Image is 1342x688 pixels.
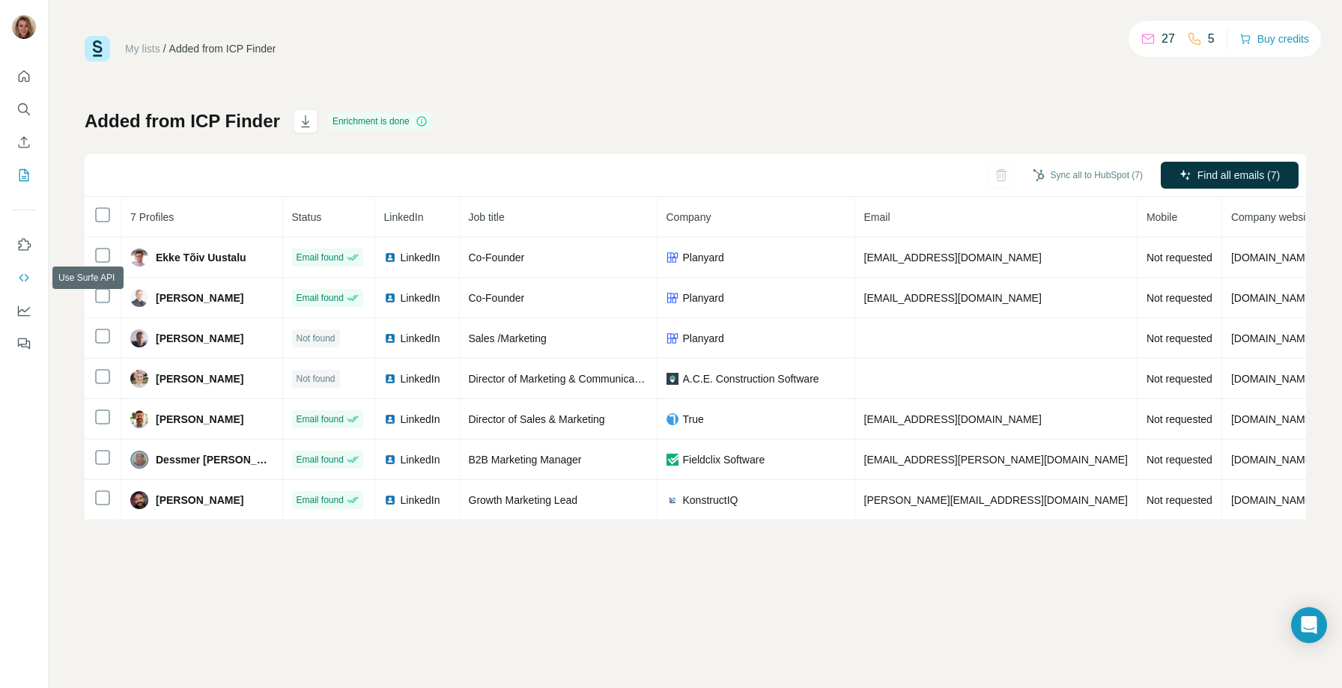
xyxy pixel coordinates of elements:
[683,493,738,508] span: KonstructIQ
[169,41,276,56] div: Added from ICP Finder
[85,109,280,133] h1: Added from ICP Finder
[12,231,36,258] button: Use Surfe on LinkedIn
[1231,494,1315,506] span: [DOMAIN_NAME]
[469,413,605,425] span: Director of Sales & Marketing
[12,63,36,90] button: Quick start
[1231,332,1315,344] span: [DOMAIN_NAME]
[401,290,440,305] span: LinkedIn
[683,290,724,305] span: Planyard
[384,332,396,344] img: LinkedIn logo
[130,370,148,388] img: Avatar
[1147,373,1212,385] span: Not requested
[384,211,424,223] span: LinkedIn
[163,41,166,56] li: /
[1231,413,1315,425] span: [DOMAIN_NAME]
[156,290,243,305] span: [PERSON_NAME]
[1291,607,1327,643] div: Open Intercom Messenger
[401,452,440,467] span: LinkedIn
[1147,494,1212,506] span: Not requested
[1161,162,1299,189] button: Find all emails (7)
[384,413,396,425] img: LinkedIn logo
[384,373,396,385] img: LinkedIn logo
[1231,373,1315,385] span: [DOMAIN_NAME]
[156,371,243,386] span: [PERSON_NAME]
[292,211,322,223] span: Status
[469,494,578,506] span: Growth Marketing Lead
[401,493,440,508] span: LinkedIn
[469,373,657,385] span: Director of Marketing & Communications
[469,252,525,264] span: Co-Founder
[12,96,36,123] button: Search
[683,452,765,467] span: Fieldclix Software
[864,454,1128,466] span: [EMAIL_ADDRESS][PERSON_NAME][DOMAIN_NAME]
[667,332,678,344] img: company-logo
[156,452,273,467] span: Dessmer [PERSON_NAME]
[667,454,678,466] img: company-logo
[401,331,440,346] span: LinkedIn
[1147,252,1212,264] span: Not requested
[1147,292,1212,304] span: Not requested
[1147,454,1212,466] span: Not requested
[130,451,148,469] img: Avatar
[85,36,110,61] img: Surfe Logo
[864,413,1042,425] span: [EMAIL_ADDRESS][DOMAIN_NAME]
[1231,252,1315,264] span: [DOMAIN_NAME]
[864,252,1042,264] span: [EMAIL_ADDRESS][DOMAIN_NAME]
[683,371,819,386] span: A.C.E. Construction Software
[130,249,148,267] img: Avatar
[401,412,440,427] span: LinkedIn
[297,493,344,507] span: Email found
[864,292,1042,304] span: [EMAIL_ADDRESS][DOMAIN_NAME]
[1147,211,1177,223] span: Mobile
[12,297,36,324] button: Dashboard
[297,332,335,345] span: Not found
[156,331,243,346] span: [PERSON_NAME]
[297,251,344,264] span: Email found
[1147,332,1212,344] span: Not requested
[156,493,243,508] span: [PERSON_NAME]
[130,329,148,347] img: Avatar
[297,453,344,466] span: Email found
[297,372,335,386] span: Not found
[683,331,724,346] span: Planyard
[469,454,582,466] span: B2B Marketing Manager
[12,129,36,156] button: Enrich CSV
[667,413,678,425] img: company-logo
[1022,164,1153,186] button: Sync all to HubSpot (7)
[130,211,174,223] span: 7 Profiles
[667,494,678,506] img: company-logo
[1147,413,1212,425] span: Not requested
[384,252,396,264] img: LinkedIn logo
[156,412,243,427] span: [PERSON_NAME]
[130,410,148,428] img: Avatar
[667,292,678,304] img: company-logo
[1162,30,1175,48] p: 27
[156,250,246,265] span: Ekke Tõiv Uustalu
[667,252,678,264] img: company-logo
[469,332,547,344] span: Sales /Marketing
[683,250,724,265] span: Planyard
[401,371,440,386] span: LinkedIn
[667,373,678,385] img: company-logo
[297,413,344,426] span: Email found
[12,330,36,357] button: Feedback
[1231,292,1315,304] span: [DOMAIN_NAME]
[384,454,396,466] img: LinkedIn logo
[1239,28,1309,49] button: Buy credits
[1231,454,1315,466] span: [DOMAIN_NAME]
[401,250,440,265] span: LinkedIn
[130,491,148,509] img: Avatar
[1197,168,1280,183] span: Find all emails (7)
[12,264,36,291] button: Use Surfe API
[384,292,396,304] img: LinkedIn logo
[125,43,160,55] a: My lists
[469,211,505,223] span: Job title
[384,494,396,506] img: LinkedIn logo
[864,494,1128,506] span: [PERSON_NAME][EMAIL_ADDRESS][DOMAIN_NAME]
[1231,211,1314,223] span: Company website
[1208,30,1215,48] p: 5
[667,211,711,223] span: Company
[12,15,36,39] img: Avatar
[130,289,148,307] img: Avatar
[328,112,432,130] div: Enrichment is done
